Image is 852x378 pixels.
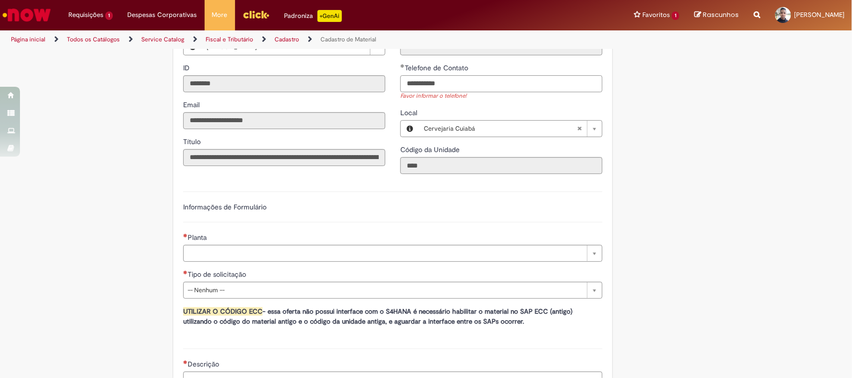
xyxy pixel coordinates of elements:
[188,233,209,242] span: Necessários - Planta
[672,11,679,20] span: 1
[183,149,385,166] input: Título
[183,137,203,146] span: Somente leitura - Título
[183,137,203,147] label: Somente leitura - Título
[400,64,405,68] span: Obrigatório Preenchido
[188,360,221,369] span: Descrição
[183,233,188,237] span: Necessários
[183,245,602,262] a: Limpar campo Planta
[703,10,739,19] span: Rascunhos
[183,75,385,92] input: ID
[105,11,113,20] span: 1
[183,307,572,326] span: essa oferta não possui interface com o S4HANA é necessário habilitar o material no SAP ECC (antig...
[1,5,52,25] img: ServiceNow
[401,121,419,137] button: Local, Visualizar este registro Cervejaria Cuiabá
[183,100,202,109] span: Somente leitura - Email
[424,121,577,137] span: Cervejaria Cuiabá
[212,10,228,20] span: More
[68,10,103,20] span: Requisições
[694,10,739,20] a: Rascunhos
[794,10,845,19] span: [PERSON_NAME]
[400,145,462,155] label: Somente leitura - Código da Unidade
[128,10,197,20] span: Despesas Corporativas
[206,35,253,43] a: Fiscal e Tributário
[320,35,376,43] a: Cadastro de Material
[400,75,602,92] input: Telefone de Contato
[183,360,188,364] span: Necessários
[183,270,188,274] span: Necessários
[405,63,470,72] span: Telefone de Contato
[642,10,670,20] span: Favoritos
[572,121,587,137] abbr: Limpar campo Local
[400,92,602,101] div: Favor informar o telefone!
[141,35,184,43] a: Service Catalog
[400,145,462,154] span: Somente leitura - Código da Unidade
[183,63,192,72] span: Somente leitura - ID
[7,30,561,49] ul: Trilhas de página
[400,157,602,174] input: Código da Unidade
[400,108,419,117] span: Local
[11,35,45,43] a: Página inicial
[183,100,202,110] label: Somente leitura - Email
[67,35,120,43] a: Todos os Catálogos
[243,7,270,22] img: click_logo_yellow_360x200.png
[183,202,267,211] label: Informações de Formulário
[284,10,342,22] div: Padroniza
[317,10,342,22] p: +GenAi
[263,307,266,316] strong: -
[275,35,299,43] a: Cadastro
[188,270,248,279] span: Tipo de solicitação
[188,282,582,298] span: -- Nenhum --
[419,121,602,137] a: Cervejaria CuiabáLimpar campo Local
[183,307,263,316] strong: UTILIZAR O CÓDIGO ECC
[183,112,385,129] input: Email
[183,63,192,73] label: Somente leitura - ID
